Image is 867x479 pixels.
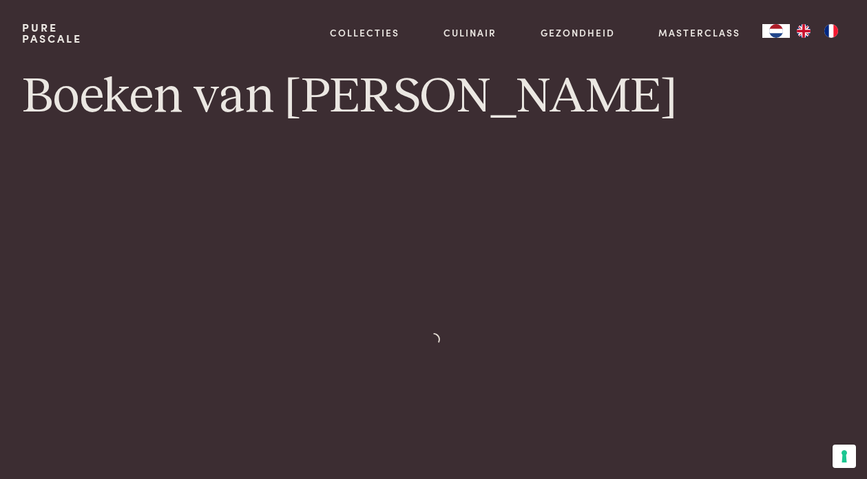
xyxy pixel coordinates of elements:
h1: Boeken van [PERSON_NAME] [22,66,845,128]
button: Uw voorkeuren voor toestemming voor trackingtechnologieën [833,445,856,468]
a: FR [817,24,845,38]
ul: Language list [790,24,845,38]
a: Collecties [330,25,399,40]
a: NL [762,24,790,38]
a: Culinair [443,25,497,40]
a: PurePascale [22,22,82,44]
aside: Language selected: Nederlands [762,24,845,38]
a: Masterclass [658,25,740,40]
div: Language [762,24,790,38]
a: EN [790,24,817,38]
a: Gezondheid [541,25,615,40]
